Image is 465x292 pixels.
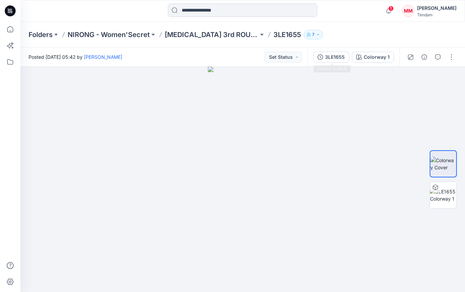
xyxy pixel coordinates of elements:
button: 7 [304,30,323,39]
div: MM [402,5,414,17]
img: eyJhbGciOiJIUzI1NiIsImtpZCI6IjAiLCJzbHQiOiJzZXMiLCJ0eXAiOiJKV1QifQ.eyJkYXRhIjp7InR5cGUiOiJzdG9yYW... [208,67,278,292]
button: Colorway 1 [352,52,394,63]
a: Folders [29,30,53,39]
a: [MEDICAL_DATA] 3rd ROUND [165,30,258,39]
span: 1 [388,6,394,11]
div: [PERSON_NAME] [417,4,457,12]
img: 3LE1655 Colorway 1 [430,188,457,202]
button: Details [419,52,430,63]
a: NIRONG - Women'Secret [68,30,150,39]
button: 3LE1655 [313,52,349,63]
a: [PERSON_NAME] [84,54,122,60]
img: Colorway Cover [430,157,456,171]
div: Colorway 1 [364,53,390,61]
span: Posted [DATE] 05:42 by [29,53,122,61]
div: Tendam [417,12,457,17]
p: 7 [312,31,315,38]
div: 3LE1655 [325,53,345,61]
p: 3LE1655 [273,30,301,39]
